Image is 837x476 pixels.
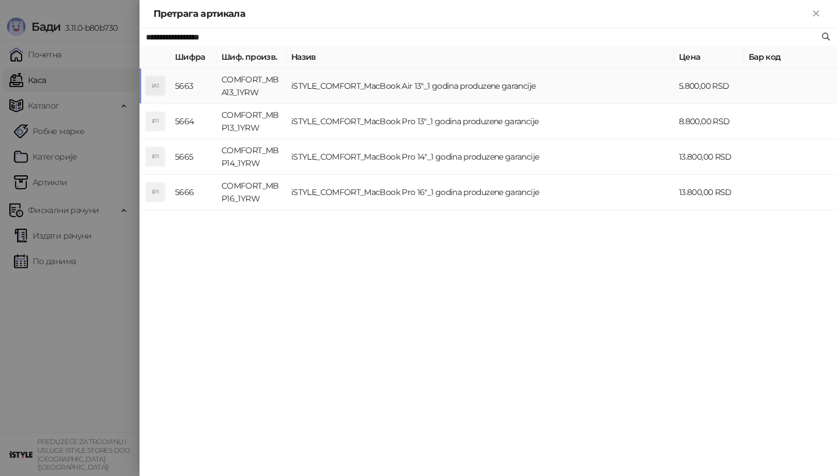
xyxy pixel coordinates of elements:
[170,68,217,104] td: 5663
[146,77,164,95] div: IA1
[287,139,674,175] td: iSTYLE_COMFORT_MacBook Pro 14"_1 godina produzene garancije
[674,104,744,139] td: 8.800,00 RSD
[146,112,164,131] div: IP1
[217,68,287,104] td: COMFORT_MBA13_1YRW
[170,46,217,68] th: Шифра
[287,46,674,68] th: Назив
[287,175,674,210] td: iSTYLE_COMFORT_MacBook Pro 16"_1 godina produzene garancije
[217,46,287,68] th: Шиф. произв.
[287,104,674,139] td: iSTYLE_COMFORT_MacBook Pro 13"_1 godina produzene garancije
[217,175,287,210] td: COMFORT_MBP16_1YRW
[170,104,217,139] td: 5664
[217,104,287,139] td: COMFORT_MBP13_1YRW
[674,175,744,210] td: 13.800,00 RSD
[809,7,823,21] button: Close
[674,46,744,68] th: Цена
[744,46,837,68] th: Бар код
[153,7,809,21] div: Претрага артикала
[287,68,674,104] td: iSTYLE_COMFORT_MacBook Air 13"_1 godina produzene garancije
[146,147,164,166] div: IP1
[674,139,744,175] td: 13.800,00 RSD
[674,68,744,104] td: 5.800,00 RSD
[170,139,217,175] td: 5665
[217,139,287,175] td: COMFORT_MBP14_1YRW
[146,183,164,201] div: IP1
[170,175,217,210] td: 5666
